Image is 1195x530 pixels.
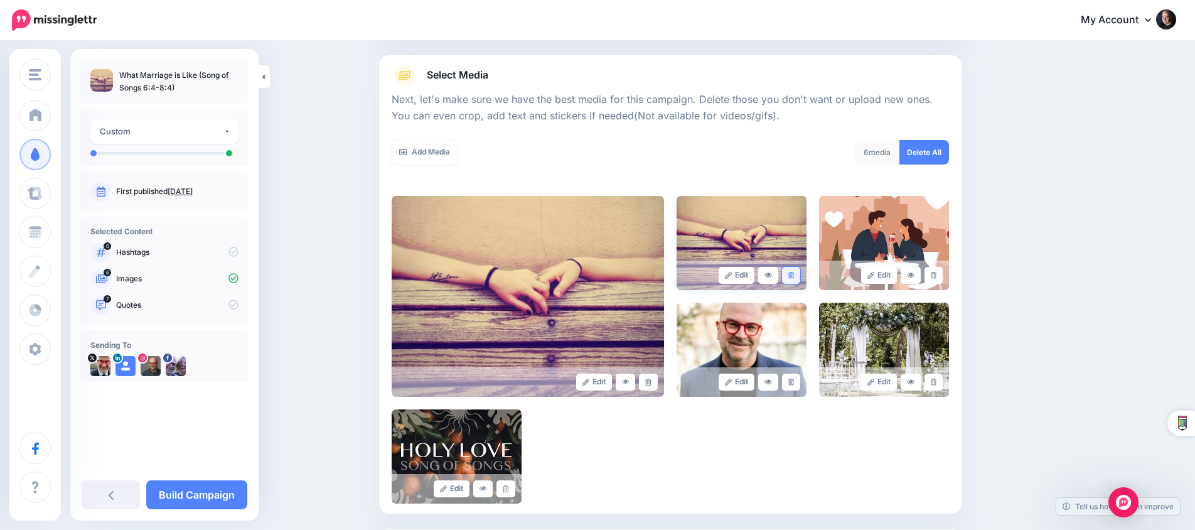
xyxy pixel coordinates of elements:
[104,242,111,250] span: 0
[392,140,458,165] a: Add Media
[392,196,664,397] img: 5a8abdf05273bd1e24bb11b10389e65c_large.jpg
[166,356,186,376] img: picture-bsa56863.png
[819,196,949,290] img: d8b3e4068d68405aeb932d7ab834065b_large.jpg
[90,340,238,350] h4: Sending To
[90,356,110,376] img: 07USE13O-18262.jpg
[116,300,238,311] p: Quotes
[116,247,238,258] p: Hashtags
[864,148,869,157] span: 6
[141,356,161,376] img: 148610272_5061836387221777_4529192034399981611_n-bsa99574.jpg
[427,67,488,84] span: Select Media
[576,374,612,391] a: Edit
[677,196,806,290] img: 7909c81667f8f0755dfe79e90c09f57a_large.jpg
[719,374,754,391] a: Edit
[116,273,238,284] p: Images
[119,69,238,94] p: What Marriage is Like (Song of Songs 6:4-8:4)
[861,267,897,284] a: Edit
[90,119,238,144] button: Custom
[392,85,949,504] div: Select Media
[861,374,897,391] a: Edit
[104,295,111,303] span: 7
[104,269,111,276] span: 6
[90,227,238,236] h4: Selected Content
[12,9,97,31] img: Missinglettr
[1068,5,1176,36] a: My Account
[392,65,949,85] a: Select Media
[392,92,949,124] p: Next, let's make sure we have the best media for this campaign. Delete those you don't want or up...
[819,303,949,397] img: 2b23b8dbf61aafaf00e98f0a457c7f06_large.jpg
[1056,498,1180,515] a: Tell us how we can improve
[168,187,193,196] a: [DATE]
[392,409,522,504] img: 3eb59d64df12cdc9108e0e740ae89dd0_large.jpg
[434,480,469,497] a: Edit
[100,124,223,139] div: Custom
[116,186,238,197] p: First published
[854,140,900,165] div: media
[719,267,754,284] a: Edit
[1108,487,1139,517] div: Open Intercom Messenger
[29,69,41,80] img: menu.png
[115,356,136,376] img: user_default_image.png
[899,140,949,165] a: Delete All
[90,69,113,92] img: 5a8abdf05273bd1e24bb11b10389e65c_thumb.jpg
[677,303,806,397] img: 50f8fa9b63325fca8ac7434108481f78_large.jpg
